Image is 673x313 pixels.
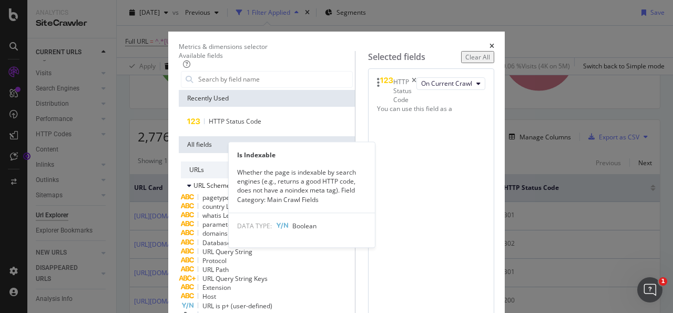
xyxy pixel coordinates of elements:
button: Clear All [461,51,494,63]
span: domains Level [202,229,244,238]
div: Recently Used [179,90,355,107]
button: On Current Crawl [416,77,485,90]
span: HTTP Status Code [209,117,261,126]
span: Database Level [202,238,248,247]
iframe: Intercom live chat [637,277,662,302]
span: URL Query String [202,247,252,256]
input: Search by field name [197,72,352,87]
span: 1 [659,277,667,286]
div: You can use this field as a [377,104,485,113]
div: HTTP Status CodetimesOn Current Crawl [377,77,485,104]
span: Host [202,292,216,301]
span: Extension [202,283,231,292]
span: Protocol [202,256,227,265]
span: DATA TYPE: [237,221,272,230]
div: Available fields [179,51,355,60]
div: All fields [179,136,355,153]
div: times [412,77,416,104]
span: pagetype Level [202,193,247,202]
div: URLs [181,161,353,178]
div: Metrics & dimensions selector [179,42,268,51]
span: parameters Level [202,220,254,229]
div: times [490,42,494,51]
div: Is Indexable [229,150,375,159]
div: HTTP Status Code [393,77,412,104]
span: On Current Crawl [421,79,472,88]
div: Selected fields [368,51,425,63]
span: country Level [202,202,241,211]
span: URL Path [202,265,229,274]
span: URL is p+ (user-defined) [202,301,272,310]
span: Boolean [292,221,317,230]
span: whatis Level [202,211,238,220]
div: Clear All [465,53,490,62]
span: URL Scheme and Segmentation [193,181,285,190]
span: URL Query String Keys [202,274,268,283]
div: Whether the page is indexable by search engines (e.g., returns a good HTTP code, does not have a ... [229,168,375,204]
